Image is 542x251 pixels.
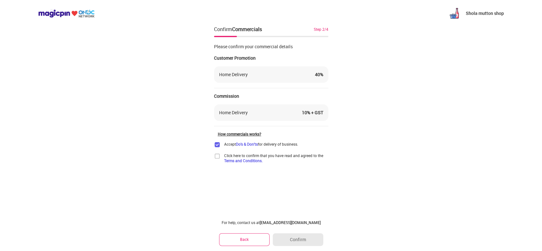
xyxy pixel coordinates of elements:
[224,142,298,147] div: Accept for delivery of business.
[224,153,328,163] span: Click here to confirm that you have read and agreed to the
[219,220,323,225] div: For help, contact us at
[236,142,258,147] a: Do's & Don'ts
[214,93,328,99] div: Commission
[214,25,262,33] div: Confirm
[273,233,323,246] button: Confirm
[314,26,328,32] div: Step 2/4
[232,26,262,33] div: Commercials
[214,142,220,148] img: checkbox_purple.ceb64cee.svg
[260,220,321,225] a: [EMAIL_ADDRESS][DOMAIN_NAME]
[219,233,270,246] button: Back
[214,153,220,159] img: home-delivery-unchecked-checkbox-icon.f10e6f61.svg
[466,10,504,17] p: Shola mutton shop
[214,43,328,50] div: Please confirm your commercial details
[302,109,323,116] div: 10 % + GST
[214,55,328,61] div: Customer Promotion
[224,158,263,163] a: Terms and Conditions.
[219,109,248,116] div: Home Delivery
[448,7,461,20] img: RvztdYn7iyAnbgLfOAIGEUE529GgJnSk6KKz3VglYW7w9xnFesnXtWW2ucfQcrpvCkVVXjFWzkf8IKD6XfYRd6MJmpQ
[218,131,328,136] div: How commercials works?
[38,9,95,18] img: ondc-logo-new-small.8a59708e.svg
